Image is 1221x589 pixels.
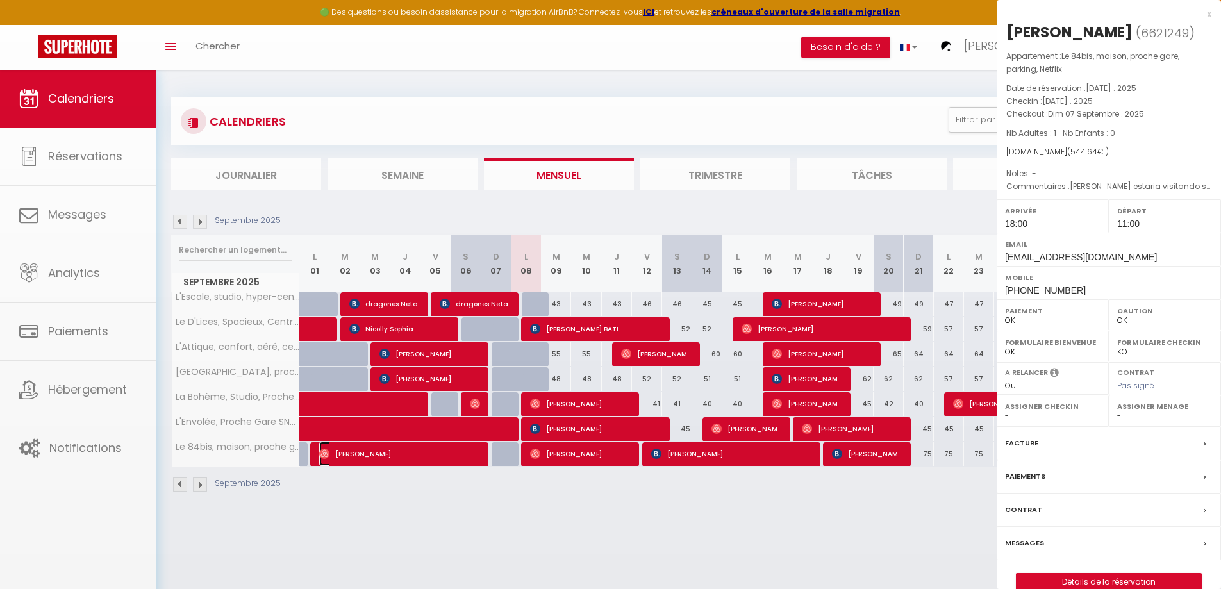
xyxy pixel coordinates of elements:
span: [PHONE_NUMBER] [1005,285,1086,295]
label: A relancer [1005,367,1048,378]
label: Assigner Checkin [1005,400,1101,413]
div: [DOMAIN_NAME] [1006,146,1211,158]
p: Checkout : [1006,108,1211,120]
label: Contrat [1005,503,1042,517]
span: [DATE] . 2025 [1086,83,1136,94]
label: Facture [1005,436,1038,450]
span: 544.64 [1070,146,1097,157]
label: Formulaire Checkin [1117,336,1213,349]
label: Caution [1117,304,1213,317]
span: Le 84bis, maison, proche gare, parking, Netflix [1006,51,1179,74]
label: Arrivée [1005,204,1101,217]
span: Dim 07 Septembre . 2025 [1048,108,1144,119]
label: Email [1005,238,1213,251]
label: Départ [1117,204,1213,217]
span: [EMAIL_ADDRESS][DOMAIN_NAME] [1005,252,1157,262]
span: ( ) [1136,24,1195,42]
p: Checkin : [1006,95,1211,108]
p: Commentaires : [1006,180,1211,193]
span: 11:00 [1117,219,1140,229]
label: Assigner Menage [1117,400,1213,413]
p: Date de réservation : [1006,82,1211,95]
p: Notes : [1006,167,1211,180]
label: Formulaire Bienvenue [1005,336,1101,349]
label: Mobile [1005,271,1213,284]
i: Sélectionner OUI si vous souhaiter envoyer les séquences de messages post-checkout [1050,367,1059,381]
label: Messages [1005,536,1044,550]
span: Pas signé [1117,380,1154,391]
span: Nb Adultes : 1 - [1006,128,1115,138]
span: ( € ) [1067,146,1109,157]
div: [PERSON_NAME] [1006,22,1133,42]
div: x [997,6,1211,22]
span: [DATE] . 2025 [1042,95,1093,106]
label: Paiement [1005,304,1101,317]
button: Ouvrir le widget de chat LiveChat [10,5,49,44]
span: Nb Enfants : 0 [1063,128,1115,138]
span: - [1032,168,1036,179]
span: 18:00 [1005,219,1027,229]
label: Paiements [1005,470,1045,483]
span: 6621249 [1141,25,1189,41]
label: Contrat [1117,367,1154,376]
p: Appartement : [1006,50,1211,76]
